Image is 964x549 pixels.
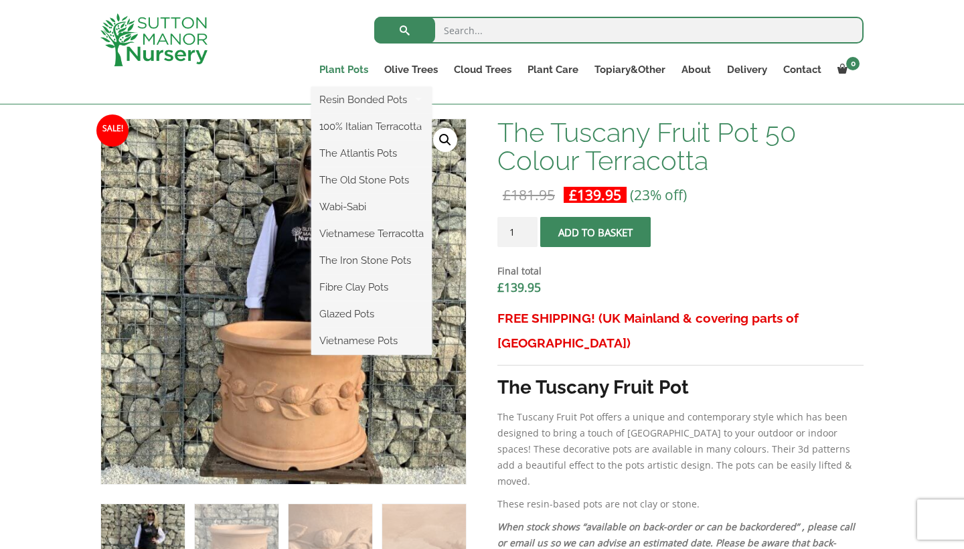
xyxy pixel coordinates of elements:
[569,185,621,204] bdi: 139.95
[311,116,432,137] a: 100% Italian Terracotta
[497,496,864,512] p: These resin-based pots are not clay or stone.
[569,185,577,204] span: £
[311,304,432,324] a: Glazed Pots
[311,250,432,270] a: The Iron Stone Pots
[311,197,432,217] a: Wabi-Sabi
[497,306,864,356] h3: FREE SHIPPING! (UK Mainland & covering parts of [GEOGRAPHIC_DATA])
[846,57,860,70] span: 0
[497,119,864,175] h1: The Tuscany Fruit Pot 50 Colour Terracotta
[446,60,519,79] a: Cloud Trees
[503,185,555,204] bdi: 181.95
[519,60,586,79] a: Plant Care
[497,279,504,295] span: £
[497,279,541,295] bdi: 139.95
[540,217,651,247] button: Add to basket
[311,331,432,351] a: Vietnamese Pots
[829,60,864,79] a: 0
[374,17,864,44] input: Search...
[497,217,538,247] input: Product quantity
[311,277,432,297] a: Fibre Clay Pots
[586,60,673,79] a: Topiary&Other
[311,143,432,163] a: The Atlantis Pots
[673,60,719,79] a: About
[775,60,829,79] a: Contact
[497,263,864,279] dt: Final total
[311,90,432,110] a: Resin Bonded Pots
[433,128,457,152] a: View full-screen image gallery
[719,60,775,79] a: Delivery
[630,185,687,204] span: (23% off)
[311,60,376,79] a: Plant Pots
[497,409,864,489] p: The Tuscany Fruit Pot offers a unique and contemporary style which has been designed to bring a t...
[503,185,511,204] span: £
[96,114,129,147] span: Sale!
[311,170,432,190] a: The Old Stone Pots
[311,224,432,244] a: Vietnamese Terracotta
[376,60,446,79] a: Olive Trees
[497,376,689,398] strong: The Tuscany Fruit Pot
[100,13,208,66] img: logo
